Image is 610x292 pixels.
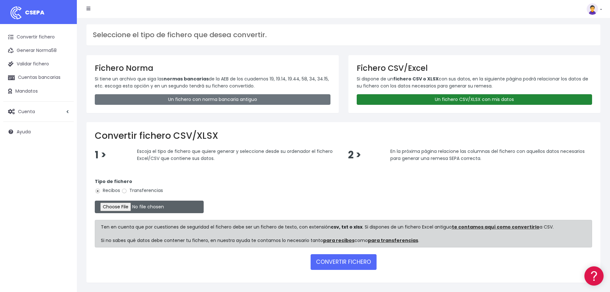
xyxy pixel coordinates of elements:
span: CSEPA [25,8,45,16]
strong: Tipo de fichero [95,178,132,185]
a: Cuentas bancarias [3,71,74,84]
img: logo [8,5,24,21]
a: Ayuda [3,125,74,138]
div: Ten en cuenta que por cuestiones de seguridad el fichero debe ser un fichero de texto, con extens... [95,220,592,247]
strong: fichero CSV o XLSX [393,76,439,82]
img: profile [587,3,598,15]
label: Transferencias [121,187,163,194]
a: te contamos aquí como convertirlo [452,224,540,230]
span: 2 > [348,148,361,162]
p: Si tiene un archivo que siga las de la AEB de los cuadernos 19, 19.14, 19.44, 58, 34, 34.15, etc.... [95,75,330,90]
a: Validar fichero [3,57,74,71]
p: Si dispone de un con sus datos, en la siguiente página podrá relacionar los datos de su fichero c... [357,75,592,90]
span: Cuenta [18,108,35,114]
a: para transferencias [368,237,418,244]
button: CONVERTIR FICHERO [311,254,377,270]
label: Recibos [95,187,120,194]
a: Mandatos [3,85,74,98]
a: Un fichero con norma bancaria antiguo [95,94,330,105]
a: para recibos [323,237,354,244]
span: Ayuda [17,129,31,135]
strong: csv, txt o xlsx [331,224,362,230]
a: Un fichero CSV/XLSX con mis datos [357,94,592,105]
span: En la próxima página relacione las columnas del fichero con aquellos datos necesarios para genera... [390,148,585,162]
span: Escoja el tipo de fichero que quiere generar y seleccione desde su ordenador el fichero Excel/CSV... [137,148,333,162]
h3: Fichero CSV/Excel [357,63,592,73]
h3: Fichero Norma [95,63,330,73]
strong: normas bancarias [164,76,209,82]
a: Cuenta [3,105,74,118]
a: Generar Norma58 [3,44,74,57]
span: 1 > [95,148,106,162]
h2: Convertir fichero CSV/XLSX [95,130,592,141]
h3: Seleccione el tipo de fichero que desea convertir. [93,31,594,39]
a: Convertir fichero [3,30,74,44]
